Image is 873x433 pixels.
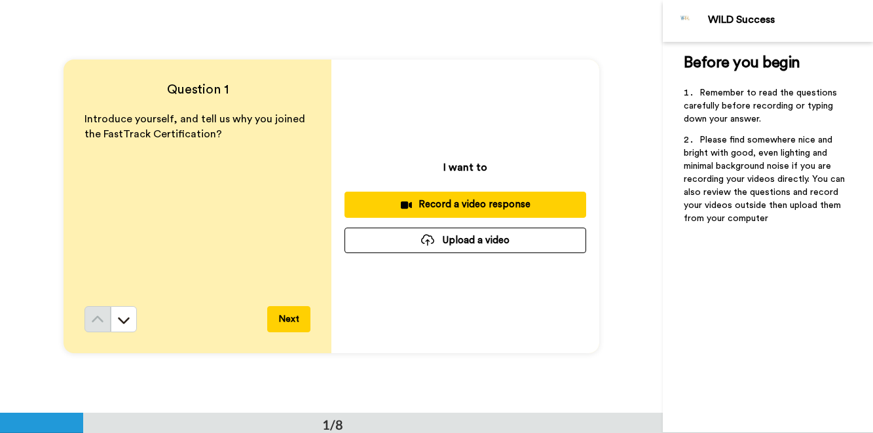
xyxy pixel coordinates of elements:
div: WILD Success [708,14,872,26]
button: Record a video response [344,192,586,217]
img: Profile Image [670,5,701,37]
div: Record a video response [355,198,576,211]
span: Introduce yourself, and tell us why you joined the FastTrack Certification? [84,114,308,139]
span: Please find somewhere nice and bright with good, even lighting and minimal background noise if yo... [684,135,847,223]
p: I want to [443,160,487,175]
button: Upload a video [344,228,586,253]
span: Before you begin [684,55,800,71]
button: Next [267,306,310,332]
span: Remember to read the questions carefully before recording or typing down your answer. [684,88,840,124]
h4: Question 1 [84,80,310,99]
